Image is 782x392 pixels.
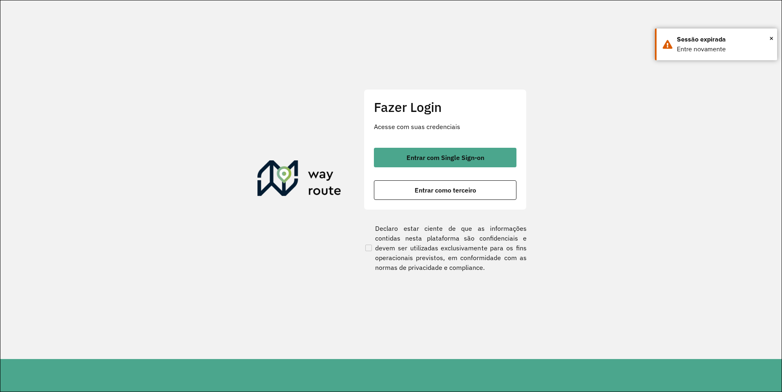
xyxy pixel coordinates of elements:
[374,148,516,167] button: button
[769,32,773,44] button: Close
[374,99,516,115] h2: Fazer Login
[677,35,771,44] div: Sessão expirada
[257,160,341,199] img: Roteirizador AmbevTech
[364,223,527,272] label: Declaro estar ciente de que as informações contidas nesta plataforma são confidenciais e devem se...
[374,180,516,200] button: button
[406,154,484,161] span: Entrar com Single Sign-on
[374,122,516,131] p: Acesse com suas credenciais
[769,32,773,44] span: ×
[677,44,771,54] div: Entre novamente
[415,187,476,193] span: Entrar como terceiro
